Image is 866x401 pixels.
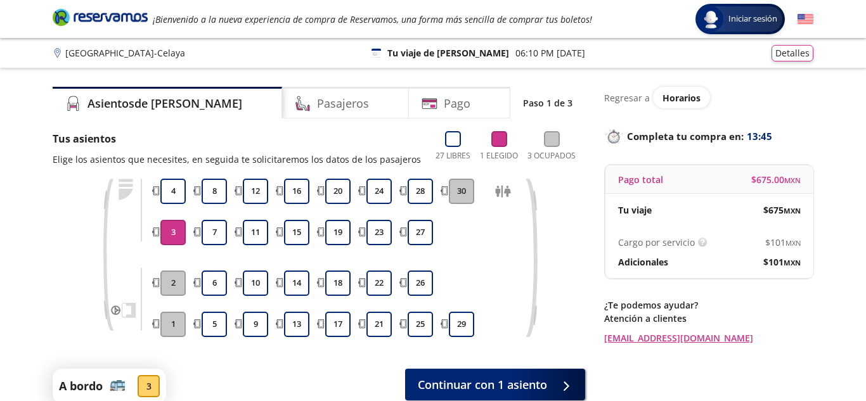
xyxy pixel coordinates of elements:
[604,87,813,108] div: Regresar a ver horarios
[366,179,392,204] button: 24
[243,179,268,204] button: 12
[604,298,813,312] p: ¿Te podemos ayudar?
[618,173,663,186] p: Pago total
[366,271,392,296] button: 22
[798,11,813,27] button: English
[784,258,801,267] small: MXN
[515,46,585,60] p: 06:10 PM [DATE]
[202,271,227,296] button: 6
[284,312,309,337] button: 13
[444,95,470,112] h4: Pago
[160,271,186,296] button: 2
[604,312,813,325] p: Atención a clientes
[408,312,433,337] button: 25
[366,312,392,337] button: 21
[527,150,576,162] p: 3 Ocupados
[87,95,242,112] h4: Asientos de [PERSON_NAME]
[480,150,518,162] p: 1 Elegido
[408,271,433,296] button: 26
[138,375,160,397] div: 3
[772,45,813,61] button: Detalles
[604,331,813,345] a: [EMAIL_ADDRESS][DOMAIN_NAME]
[325,220,351,245] button: 19
[618,203,652,217] p: Tu viaje
[523,96,572,110] p: Paso 1 de 3
[284,179,309,204] button: 16
[202,312,227,337] button: 5
[418,376,547,393] span: Continuar con 1 asiento
[747,129,772,144] span: 13:45
[153,13,592,25] em: ¡Bienvenido a la nueva experiencia de compra de Reservamos, una forma más sencilla de comprar tus...
[449,312,474,337] button: 29
[202,220,227,245] button: 7
[160,179,186,204] button: 4
[604,91,650,105] p: Regresar a
[408,179,433,204] button: 28
[662,92,701,104] span: Horarios
[243,220,268,245] button: 11
[325,271,351,296] button: 18
[436,150,470,162] p: 27 Libres
[243,271,268,296] button: 10
[284,220,309,245] button: 15
[53,8,148,27] i: Brand Logo
[723,13,782,25] span: Iniciar sesión
[202,179,227,204] button: 8
[317,95,369,112] h4: Pasajeros
[59,378,103,395] p: A bordo
[53,131,421,146] p: Tus asientos
[387,46,509,60] p: Tu viaje de [PERSON_NAME]
[284,271,309,296] button: 14
[65,46,185,60] p: [GEOGRAPHIC_DATA] - Celaya
[784,175,801,185] small: MXN
[325,179,351,204] button: 20
[53,8,148,30] a: Brand Logo
[408,220,433,245] button: 27
[751,173,801,186] span: $ 675.00
[243,312,268,337] button: 9
[604,127,813,145] p: Completa tu compra en :
[160,220,186,245] button: 3
[160,312,186,337] button: 1
[366,220,392,245] button: 23
[53,153,421,166] p: Elige los asientos que necesites, en seguida te solicitaremos los datos de los pasajeros
[449,179,474,204] button: 30
[765,236,801,249] span: $ 101
[618,236,695,249] p: Cargo por servicio
[405,369,585,400] button: Continuar con 1 asiento
[618,255,668,269] p: Adicionales
[784,206,801,215] small: MXN
[785,238,801,248] small: MXN
[325,312,351,337] button: 17
[763,255,801,269] span: $ 101
[763,203,801,217] span: $ 675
